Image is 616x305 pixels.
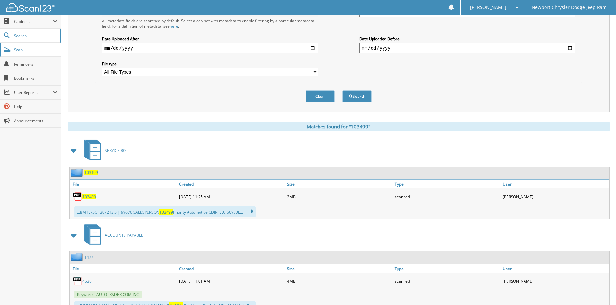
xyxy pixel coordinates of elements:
[73,192,82,201] img: PDF.png
[501,180,609,188] a: User
[74,291,142,298] span: Keywords: AUTOTRADER COM INC
[102,61,318,66] label: File type
[14,76,58,81] span: Bookmarks
[342,90,372,102] button: Search
[70,264,178,273] a: File
[14,47,58,53] span: Scan
[178,180,286,188] a: Created
[102,36,318,42] label: Date Uploaded After
[14,33,57,38] span: Search
[393,190,501,203] div: scanned
[71,168,84,177] img: folder2.png
[14,104,58,109] span: Help
[6,3,55,12] img: scan123-logo-white.svg
[170,24,178,29] a: here
[84,254,93,260] a: 1477
[159,209,173,215] span: 103499
[501,275,609,288] div: [PERSON_NAME]
[14,19,53,24] span: Cabinets
[81,222,143,248] a: ACCOUNTS PAYABLE
[71,253,84,261] img: folder2.png
[82,279,92,284] a: 4538
[178,190,286,203] div: [DATE] 11:25 AM
[14,61,58,67] span: Reminders
[84,170,98,175] a: 103499
[82,194,96,199] a: 103499
[102,18,318,29] div: All metadata fields are searched by default. Select a cabinet with metadata to enable filtering b...
[73,276,82,286] img: PDF.png
[359,36,575,42] label: Date Uploaded Before
[14,90,53,95] span: User Reports
[393,264,501,273] a: Type
[393,275,501,288] div: scanned
[178,264,286,273] a: Created
[532,5,607,9] span: Newport Chrysler Dodge Jeep Ram
[14,118,58,124] span: Announcements
[105,232,143,238] span: ACCOUNTS PAYABLE
[102,43,318,53] input: start
[584,274,616,305] iframe: Chat Widget
[286,180,394,188] a: Size
[81,138,126,163] a: SERVICE RO
[105,148,126,153] span: SERVICE RO
[286,275,394,288] div: 4MB
[470,5,506,9] span: [PERSON_NAME]
[68,122,610,131] div: Matches found for "103499"
[359,43,575,53] input: end
[70,180,178,188] a: File
[393,180,501,188] a: Type
[286,264,394,273] a: Size
[286,190,394,203] div: 2MB
[74,206,256,217] div: ...BM1L75G1307213 5 | 99670 SALESPERSON Priority Automotive CDJR, LLC 66VE0L...
[501,264,609,273] a: User
[501,190,609,203] div: [PERSON_NAME]
[178,275,286,288] div: [DATE] 11:01 AM
[306,90,335,102] button: Clear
